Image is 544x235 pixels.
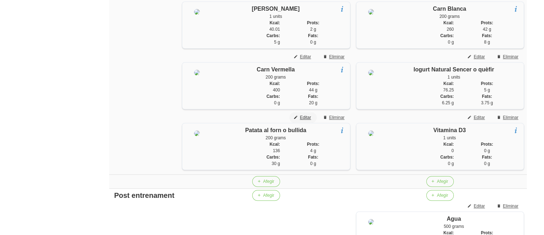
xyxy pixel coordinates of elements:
span: Eliminar [503,203,518,209]
strong: Prots: [481,142,493,147]
span: Editar [300,54,311,60]
span: 2 g [310,27,316,32]
strong: Kcal: [443,81,454,86]
span: Eliminar [503,54,518,60]
span: Editar [474,203,485,209]
strong: Carbs: [266,33,280,38]
span: 42 g [483,27,491,32]
button: Eliminar [492,51,524,62]
span: 1 units [443,135,456,140]
span: Afegir [263,178,274,185]
span: Iogurt Natural Sencer o quèfir [413,66,494,72]
img: 8ea60705-12ae-42e8-83e1-4ba62b1261d5%2Ffoods%2F83654-carn-blanca-png.png [368,9,374,15]
span: 0 [451,148,454,153]
div: Post entrenament [112,190,176,201]
strong: Prots: [481,81,493,86]
span: 0 g [484,161,490,166]
button: Editar [289,112,317,123]
strong: Prots: [307,20,319,25]
span: Agua [447,216,461,222]
span: 0 g [448,40,454,45]
span: [PERSON_NAME] [252,6,300,12]
span: Editar [300,114,311,121]
img: 8ea60705-12ae-42e8-83e1-4ba62b1261d5%2Ffoods%2F55668-download-12-jpeg.jpeg [368,219,374,225]
span: Afegir [437,192,448,199]
span: 200 grams [266,135,286,140]
strong: Prots: [307,81,319,86]
span: 4 g [310,148,316,153]
span: 0 g [484,148,490,153]
strong: Fats: [482,94,492,99]
span: 0 g [310,40,316,45]
span: 136 [273,148,280,153]
strong: Carbs: [440,155,454,160]
strong: Prots: [481,20,493,25]
span: Afegir [263,192,274,199]
strong: Carbs: [440,33,454,38]
span: 3.75 g [481,100,493,105]
strong: Carbs: [266,94,280,99]
span: 1 units [269,14,282,19]
strong: Kcal: [270,142,280,147]
span: 500 grams [444,224,464,229]
img: 8ea60705-12ae-42e8-83e1-4ba62b1261d5%2Ffoods%2F22109-carn-vermella-jpg.jpg [194,70,200,75]
span: 8 g [484,40,490,45]
strong: Kcal: [270,20,280,25]
button: Eliminar [318,51,350,62]
span: 400 [273,87,280,92]
button: Eliminar [492,112,524,123]
strong: Carbs: [266,155,280,160]
span: 0 g [310,161,316,166]
button: Afegir [426,190,454,201]
span: 200 grams [439,14,460,19]
button: Eliminar [318,112,350,123]
button: Eliminar [492,201,524,211]
span: Carn Blanca [433,6,466,12]
span: 1 units [447,75,460,80]
span: 44 g [309,87,317,92]
strong: Fats: [308,33,318,38]
span: Patata al forn o bullida [245,127,306,133]
span: Editar [474,114,485,121]
span: Eliminar [503,114,518,121]
strong: Prots: [307,142,319,147]
button: Editar [463,51,490,62]
strong: Kcal: [270,81,280,86]
span: 5 g [274,40,280,45]
span: 30 g [272,161,280,166]
strong: Fats: [482,155,492,160]
span: Carn Vermella [257,66,295,72]
span: 0 g [274,100,280,105]
img: 8ea60705-12ae-42e8-83e1-4ba62b1261d5%2Ffoods%2F60996-patates-forn-jpg.jpg [194,130,200,136]
strong: Fats: [308,155,318,160]
strong: Fats: [308,94,318,99]
strong: Kcal: [443,20,454,25]
button: Editar [463,112,490,123]
span: Afegir [437,178,448,185]
span: Eliminar [329,54,344,60]
span: 6.25 g [442,100,454,105]
img: 8ea60705-12ae-42e8-83e1-4ba62b1261d5%2Ffoods%2F72775-vtamina-d3-jpg.jpg [368,130,374,136]
strong: Kcal: [443,142,454,147]
span: 260 [447,27,454,32]
img: 8ea60705-12ae-42e8-83e1-4ba62b1261d5%2Ffoods%2F18918-download-31-jpeg.jpeg [368,70,374,75]
span: 20 g [309,100,317,105]
span: 76.25 [443,87,454,92]
button: Editar [463,201,490,211]
img: 8ea60705-12ae-42e8-83e1-4ba62b1261d5%2Ffoods%2F68923-amanida-variada-jpg.jpg [194,9,200,15]
span: 0 g [448,161,454,166]
button: Afegir [252,176,280,187]
strong: Fats: [482,33,492,38]
span: Vitamina D3 [433,127,466,133]
strong: Carbs: [440,94,454,99]
span: Eliminar [329,114,344,121]
span: 5 g [484,87,490,92]
span: 200 grams [266,75,286,80]
span: Editar [474,54,485,60]
span: 40.01 [269,27,280,32]
button: Afegir [426,176,454,187]
button: Afegir [252,190,280,201]
button: Editar [289,51,317,62]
